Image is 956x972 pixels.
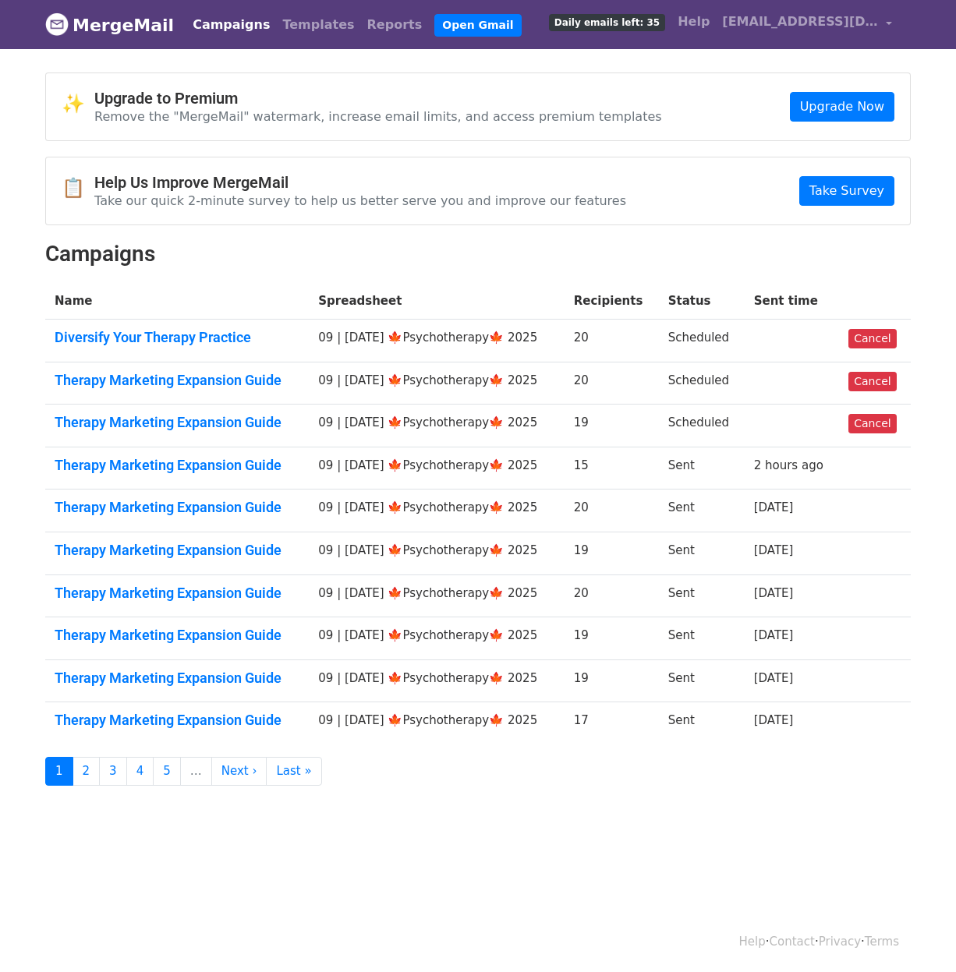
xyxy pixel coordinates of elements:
th: Spreadsheet [309,283,564,320]
span: [EMAIL_ADDRESS][DOMAIN_NAME] [722,12,878,31]
a: [DATE] [754,671,794,685]
a: [EMAIL_ADDRESS][DOMAIN_NAME] [716,6,898,43]
a: Help [739,935,766,949]
a: [DATE] [754,500,794,514]
a: 5 [153,757,181,786]
td: Scheduled [659,362,745,405]
td: 15 [565,447,659,490]
a: Next › [211,757,267,786]
a: Contact [770,935,815,949]
td: 19 [565,405,659,447]
a: Help [671,6,716,37]
td: 09 | [DATE] 🍁Psychotherapy🍁 2025 [309,362,564,405]
a: Cancel [848,414,896,433]
img: MergeMail logo [45,12,69,36]
a: Privacy [819,935,861,949]
td: 20 [565,490,659,532]
a: Templates [276,9,360,41]
a: 3 [99,757,127,786]
h2: Campaigns [45,241,911,267]
a: Reports [361,9,429,41]
a: [DATE] [754,586,794,600]
a: Therapy Marketing Expansion Guide [55,585,299,602]
a: Therapy Marketing Expansion Guide [55,712,299,729]
a: 4 [126,757,154,786]
span: 📋 [62,177,94,200]
a: Daily emails left: 35 [543,6,671,37]
td: 19 [565,659,659,702]
td: 19 [565,532,659,575]
td: Sent [659,617,745,660]
a: MergeMail [45,9,174,41]
td: 09 | [DATE] 🍁Psychotherapy🍁 2025 [309,320,564,362]
td: Scheduled [659,405,745,447]
td: 19 [565,617,659,660]
a: Take Survey [799,176,894,206]
td: Scheduled [659,320,745,362]
a: Therapy Marketing Expansion Guide [55,670,299,687]
td: Sent [659,659,745,702]
a: Open Gmail [434,14,521,37]
td: Sent [659,490,745,532]
h4: Help Us Improve MergeMail [94,173,626,192]
td: 09 | [DATE] 🍁Psychotherapy🍁 2025 [309,490,564,532]
td: 09 | [DATE] 🍁Psychotherapy🍁 2025 [309,405,564,447]
td: 09 | [DATE] 🍁Psychotherapy🍁 2025 [309,659,564,702]
a: Therapy Marketing Expansion Guide [55,627,299,644]
span: Daily emails left: 35 [549,14,665,31]
a: 2 hours ago [754,458,823,472]
td: 09 | [DATE] 🍁Psychotherapy🍁 2025 [309,532,564,575]
a: Last » [266,757,321,786]
td: Sent [659,702,745,744]
a: [DATE] [754,628,794,642]
p: Remove the "MergeMail" watermark, increase email limits, and access premium templates [94,108,662,125]
td: 20 [565,362,659,405]
td: 09 | [DATE] 🍁Psychotherapy🍁 2025 [309,574,564,617]
th: Name [45,283,309,320]
td: Sent [659,574,745,617]
a: [DATE] [754,713,794,727]
td: 20 [565,320,659,362]
a: [DATE] [754,543,794,557]
a: Cancel [848,372,896,391]
h4: Upgrade to Premium [94,89,662,108]
th: Sent time [745,283,840,320]
a: Therapy Marketing Expansion Guide [55,457,299,474]
th: Recipients [565,283,659,320]
a: Campaigns [186,9,276,41]
a: 1 [45,757,73,786]
p: Take our quick 2-minute survey to help us better serve you and improve our features [94,193,626,209]
a: Upgrade Now [790,92,894,122]
a: Therapy Marketing Expansion Guide [55,372,299,389]
th: Status [659,283,745,320]
a: Terms [865,935,899,949]
td: 17 [565,702,659,744]
span: ✨ [62,93,94,115]
td: 09 | [DATE] 🍁Psychotherapy🍁 2025 [309,617,564,660]
td: 09 | [DATE] 🍁Psychotherapy🍁 2025 [309,447,564,490]
td: Sent [659,447,745,490]
a: Therapy Marketing Expansion Guide [55,542,299,559]
a: 2 [73,757,101,786]
td: Sent [659,532,745,575]
a: Therapy Marketing Expansion Guide [55,499,299,516]
td: 20 [565,574,659,617]
a: Diversify Your Therapy Practice [55,329,299,346]
a: Therapy Marketing Expansion Guide [55,414,299,431]
a: Cancel [848,329,896,348]
td: 09 | [DATE] 🍁Psychotherapy🍁 2025 [309,702,564,744]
